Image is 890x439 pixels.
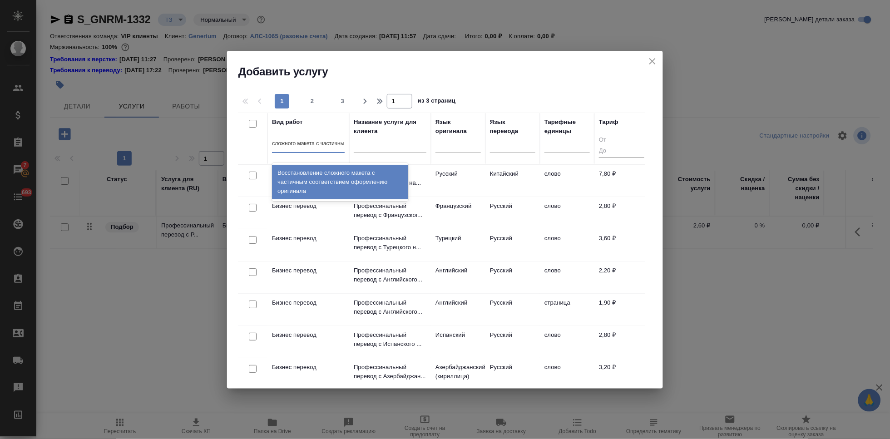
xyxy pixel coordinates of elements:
p: Профессинальный перевод с Французског... [354,202,426,220]
p: Профессинальный перевод с Турецкого н... [354,234,426,252]
td: страница [540,294,594,326]
h2: Добавить услугу [238,64,663,79]
div: Восстановление сложного макета с частичным соответствием оформлению оригинала [272,165,408,199]
div: Тариф [599,118,618,127]
p: Бизнес перевод [272,298,345,307]
td: 2,80 ₽ [594,197,649,229]
p: Профессинальный перевод с Испанского ... [354,330,426,349]
span: 3 [336,97,350,106]
td: 3,60 ₽ [594,229,649,261]
td: 2,80 ₽ [594,326,649,358]
td: Русский [431,165,485,197]
td: Русский [485,358,540,390]
td: слово [540,358,594,390]
div: Язык оригинала [435,118,481,136]
td: слово [540,165,594,197]
p: Профессинальный перевод с Английского... [354,266,426,284]
td: Испанский [431,326,485,358]
div: Название услуги для клиента [354,118,426,136]
p: Бизнес перевод [272,202,345,211]
p: Бизнес перевод [272,330,345,340]
td: Русский [485,229,540,261]
td: 2,20 ₽ [594,261,649,293]
p: Профессинальный перевод с Азербайджан... [354,363,426,381]
td: слово [540,326,594,358]
p: Бизнес перевод [272,266,345,275]
td: Французский [431,197,485,229]
td: 3,20 ₽ [594,358,649,390]
td: Русский [485,197,540,229]
td: 1,90 ₽ [594,294,649,326]
td: Китайский [485,165,540,197]
button: 3 [336,94,350,109]
td: Русский [485,294,540,326]
td: слово [540,197,594,229]
div: Язык перевода [490,118,535,136]
td: Английский [431,261,485,293]
td: слово [540,229,594,261]
div: Тарифные единицы [544,118,590,136]
td: Азербайджанский (кириллица) [431,358,485,390]
td: Турецкий [431,229,485,261]
input: От [599,135,644,146]
p: Бизнес перевод [272,234,345,243]
button: 2 [305,94,320,109]
button: close [646,54,659,68]
td: Русский [485,261,540,293]
p: Бизнес перевод [272,363,345,372]
td: Русский [485,326,540,358]
span: из 3 страниц [418,95,456,109]
td: Английский [431,294,485,326]
div: Вид работ [272,118,303,127]
input: До [599,146,644,157]
td: 7,80 ₽ [594,165,649,197]
td: слово [540,261,594,293]
p: Профессинальный перевод с Английского... [354,298,426,316]
span: 2 [305,97,320,106]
